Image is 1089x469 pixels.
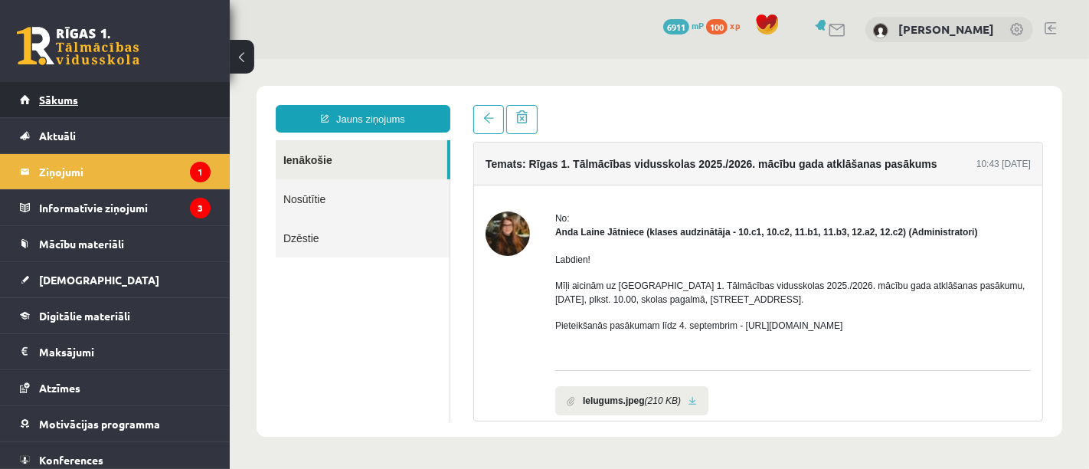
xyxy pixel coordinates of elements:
span: Motivācijas programma [39,417,160,431]
a: [PERSON_NAME] [898,21,994,37]
span: Aktuāli [39,129,76,143]
span: Digitālie materiāli [39,309,130,323]
span: 100 [706,19,728,34]
legend: Informatīvie ziņojumi [39,190,211,225]
a: Mācību materiāli [20,226,211,261]
img: Anda Laine Jātniece (klases audzinātāja - 10.c1, 10.c2, 11.b1, 11.b3, 12.a2, 12.c2) [256,153,300,197]
a: Motivācijas programma [20,406,211,441]
div: 10:43 [DATE] [747,98,801,112]
a: Sākums [20,82,211,117]
a: Nosūtītie [46,120,220,159]
span: Mācību materiāli [39,237,124,251]
a: Aktuāli [20,118,211,153]
div: No: [325,153,801,166]
a: 100 xp [706,19,747,31]
span: Atzīmes [39,381,80,395]
h4: Temats: Rīgas 1. Tālmācības vidusskolas 2025./2026. mācību gada atklāšanas pasākums [256,99,708,111]
span: Sākums [39,93,78,107]
a: Digitālie materiāli [20,298,211,333]
span: mP [692,19,704,31]
a: Maksājumi [20,334,211,369]
a: Rīgas 1. Tālmācības vidusskola [17,27,139,65]
legend: Maksājumi [39,334,211,369]
i: 1 [190,162,211,182]
strong: Anda Laine Jātniece (klases audzinātāja - 10.c1, 10.c2, 11.b1, 11.b3, 12.a2, 12.c2) (Administratori) [325,168,748,179]
span: 6911 [663,19,689,34]
a: Atzīmes [20,370,211,405]
a: Jauns ziņojums [46,46,221,74]
a: Ienākošie [46,81,217,120]
a: Ziņojumi1 [20,154,211,189]
a: Informatīvie ziņojumi3 [20,190,211,225]
i: 3 [190,198,211,218]
span: xp [730,19,740,31]
p: Mīļi aicinām uz [GEOGRAPHIC_DATA] 1. Tālmācības vidusskolas 2025./2026. mācību gada atklāšanas pa... [325,220,801,248]
span: Konferences [39,453,103,467]
img: Kristīna Vološina [873,23,888,38]
p: Pieteikšanās pasākumam līdz 4. septembrim - [URL][DOMAIN_NAME] [325,260,801,274]
p: Labdien! [325,194,801,208]
legend: Ziņojumi [39,154,211,189]
a: [DEMOGRAPHIC_DATA] [20,262,211,297]
a: 6911 mP [663,19,704,31]
a: Dzēstie [46,159,220,198]
b: Ielugums.jpeg [353,335,415,349]
span: [DEMOGRAPHIC_DATA] [39,273,159,287]
i: (210 KB) [415,335,451,349]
